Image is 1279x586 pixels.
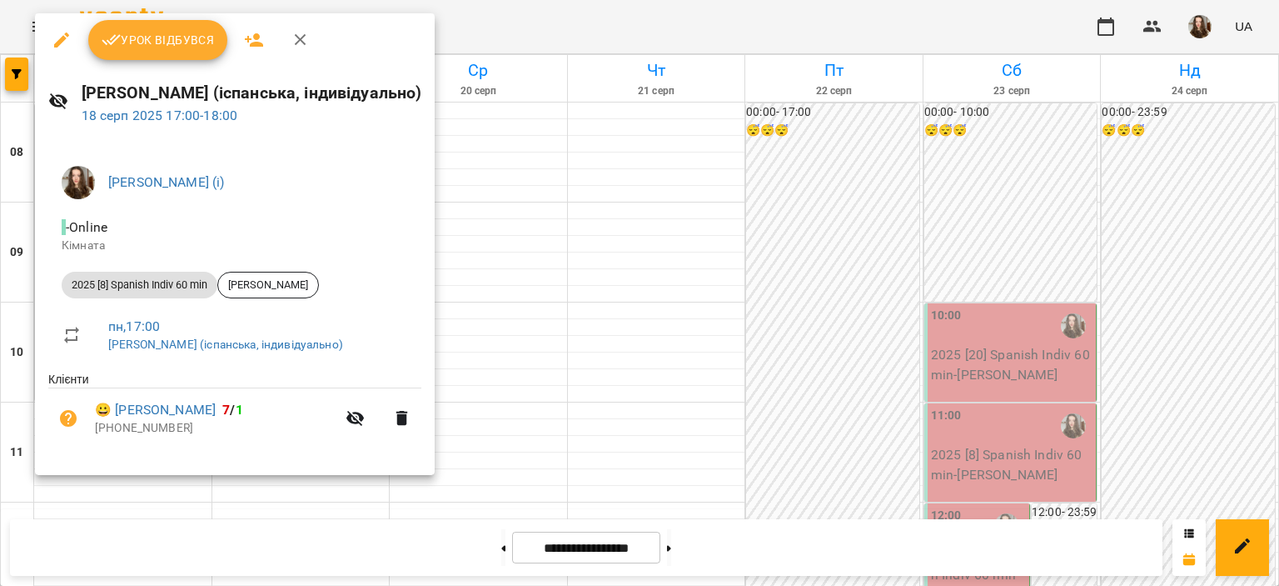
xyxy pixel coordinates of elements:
div: [PERSON_NAME] [217,272,319,298]
button: Урок відбувся [88,20,228,60]
h6: [PERSON_NAME] (іспанська, індивідуально) [82,80,422,106]
span: [PERSON_NAME] [218,278,318,293]
p: [PHONE_NUMBER] [95,420,336,437]
p: Кімната [62,238,408,254]
span: - Online [62,219,111,235]
span: 1 [236,402,243,418]
a: пн , 17:00 [108,318,160,334]
span: Урок відбувся [102,30,215,50]
a: [PERSON_NAME] (і) [108,174,225,190]
ul: Клієнти [48,371,421,454]
img: f828951e34a2a7ae30fa923eeeaf7e77.jpg [62,166,95,199]
a: 18 серп 2025 17:00-18:00 [82,108,238,123]
a: [PERSON_NAME] (іспанська, індивідуально) [108,338,343,351]
a: 😀 [PERSON_NAME] [95,400,216,420]
button: Візит ще не сплачено. Додати оплату? [48,398,88,438]
span: 2025 [8] Spanish Indiv 60 min [62,278,217,293]
span: 7 [222,402,230,418]
b: / [222,402,242,418]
